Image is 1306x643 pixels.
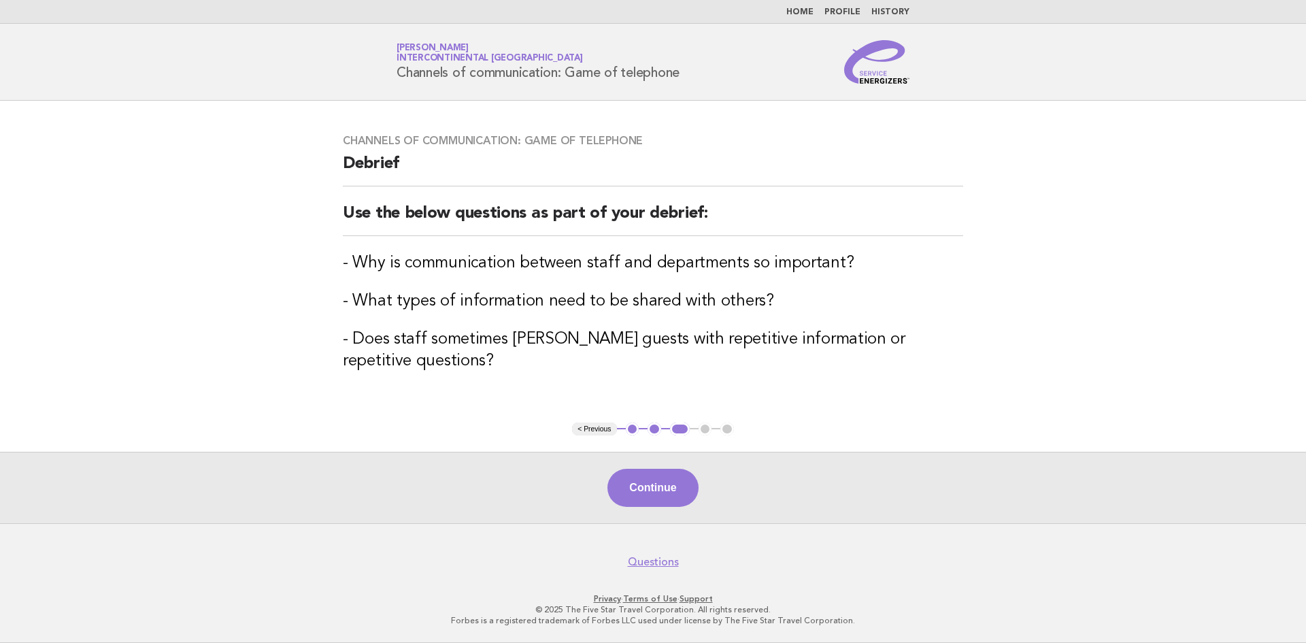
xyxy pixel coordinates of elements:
[844,40,909,84] img: Service Energizers
[397,54,583,63] span: InterContinental [GEOGRAPHIC_DATA]
[343,329,963,372] h3: - Does staff sometimes [PERSON_NAME] guests with repetitive information or repetitive questions?
[626,423,639,436] button: 1
[343,291,963,312] h3: - What types of information need to be shared with others?
[680,594,713,604] a: Support
[237,593,1069,604] p: · ·
[670,423,690,436] button: 3
[237,615,1069,626] p: Forbes is a registered trademark of Forbes LLC used under license by The Five Star Travel Corpora...
[623,594,677,604] a: Terms of Use
[871,8,909,16] a: History
[343,153,963,186] h2: Debrief
[786,8,814,16] a: Home
[343,134,963,148] h3: Channels of communication: Game of telephone
[397,44,583,63] a: [PERSON_NAME]InterContinental [GEOGRAPHIC_DATA]
[343,252,963,274] h3: - Why is communication between staff and departments so important?
[607,469,698,507] button: Continue
[628,555,679,569] a: Questions
[648,423,661,436] button: 2
[237,604,1069,615] p: © 2025 The Five Star Travel Corporation. All rights reserved.
[572,423,616,436] button: < Previous
[343,203,963,236] h2: Use the below questions as part of your debrief:
[824,8,860,16] a: Profile
[594,594,621,604] a: Privacy
[397,44,680,80] h1: Channels of communication: Game of telephone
